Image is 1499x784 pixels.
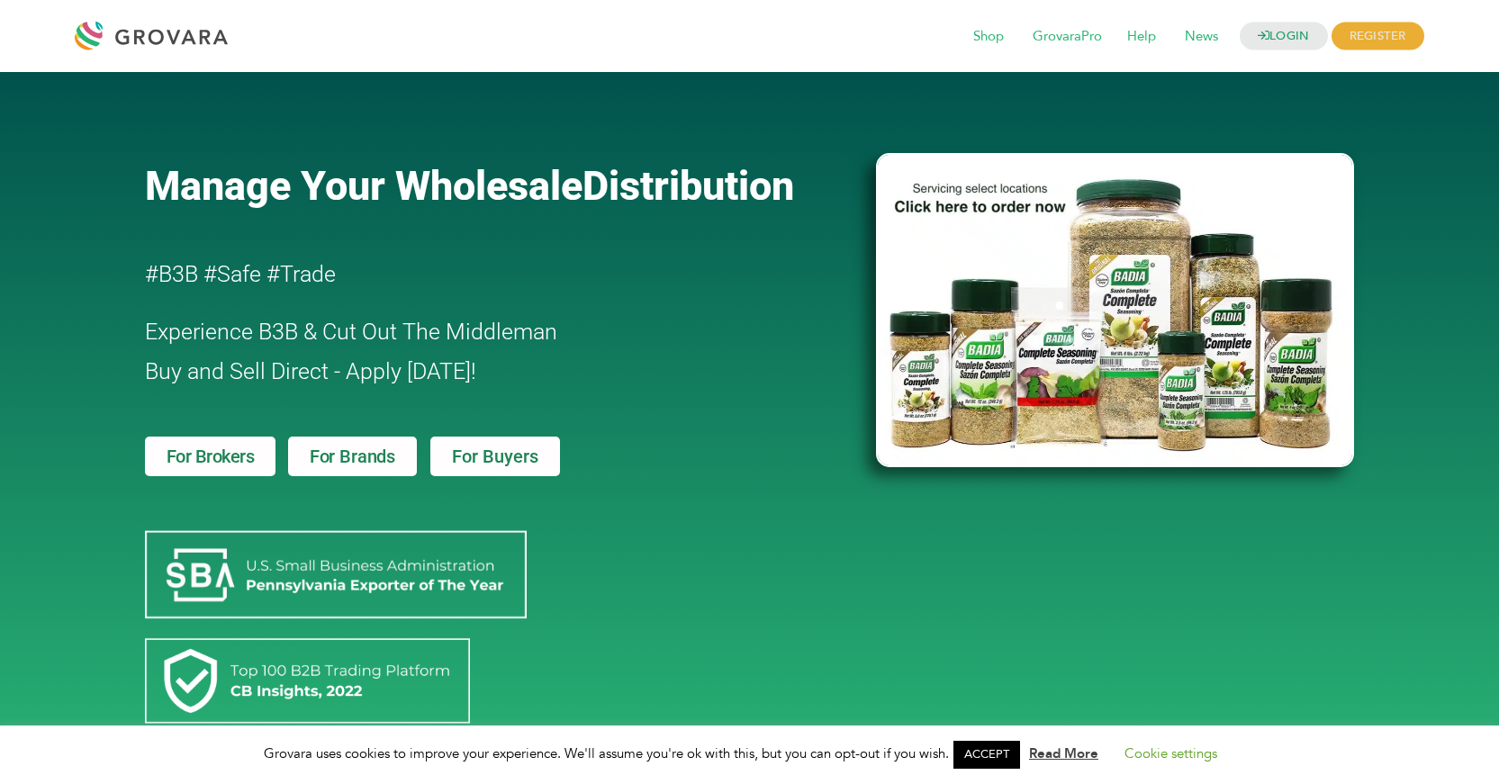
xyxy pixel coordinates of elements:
[1240,23,1328,50] a: LOGIN
[1332,23,1424,50] span: REGISTER
[145,358,476,384] span: Buy and Sell Direct - Apply [DATE]!
[1172,27,1231,47] a: News
[167,447,255,465] span: For Brokers
[145,319,557,345] span: Experience B3B & Cut Out The Middleman
[961,27,1016,47] a: Shop
[288,437,417,476] a: For Brands
[430,437,560,476] a: For Buyers
[1124,744,1217,762] a: Cookie settings
[961,20,1016,54] span: Shop
[264,744,1235,762] span: Grovara uses cookies to improve your experience. We'll assume you're ok with this, but you can op...
[145,437,276,476] a: For Brokers
[145,162,582,210] span: Manage Your Wholesale
[452,447,538,465] span: For Buyers
[1029,744,1098,762] a: Read More
[1115,27,1169,47] a: Help
[953,741,1020,769] a: ACCEPT
[582,162,794,210] span: Distribution
[310,447,395,465] span: For Brands
[1020,27,1115,47] a: GrovaraPro
[145,162,847,210] a: Manage Your WholesaleDistribution
[1020,20,1115,54] span: GrovaraPro
[1172,20,1231,54] span: News
[1115,20,1169,54] span: Help
[145,255,773,294] h2: #B3B #Safe #Trade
